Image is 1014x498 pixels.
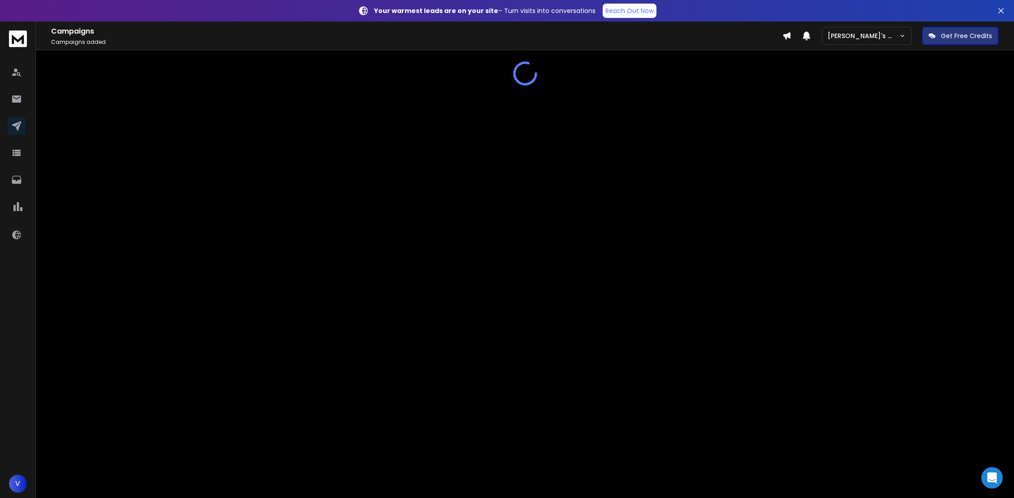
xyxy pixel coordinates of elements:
[828,31,899,40] p: [PERSON_NAME]'s Workspace
[603,4,656,18] a: Reach Out Now
[374,6,595,15] p: – Turn visits into conversations
[9,475,27,493] button: V
[9,30,27,47] img: logo
[51,26,782,37] h1: Campaigns
[374,6,498,15] strong: Your warmest leads are on your site
[605,6,654,15] p: Reach Out Now
[922,27,998,45] button: Get Free Credits
[51,39,782,46] p: Campaigns added
[941,31,992,40] p: Get Free Credits
[981,467,1003,489] div: Open Intercom Messenger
